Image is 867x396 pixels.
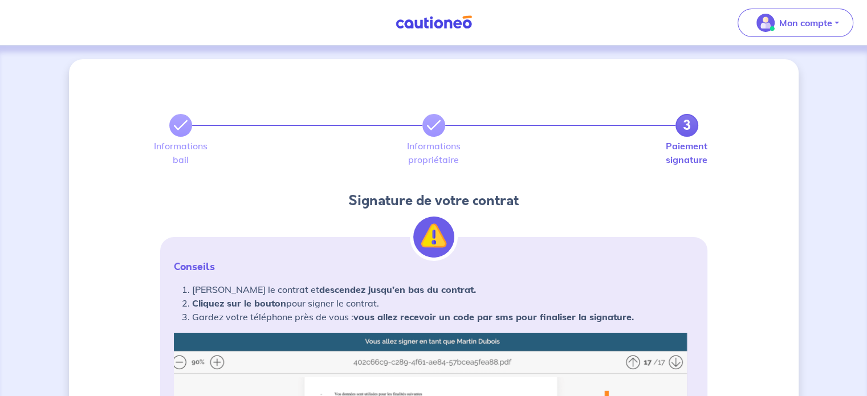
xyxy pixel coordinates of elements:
[192,297,286,309] strong: Cliquez sur le bouton
[675,114,698,137] a: 3
[192,310,694,324] li: Gardez votre téléphone près de vous :
[174,260,694,273] p: Conseils
[353,311,634,322] strong: vous allez recevoir un code par sms pour finaliser la signature.
[779,16,832,30] p: Mon compte
[391,15,477,30] img: Cautioneo
[738,9,853,37] button: illu_account_valid_menu.svgMon compte
[319,284,476,295] strong: descendez jusqu’en bas du contrat.
[756,14,775,32] img: illu_account_valid_menu.svg
[192,283,694,296] li: [PERSON_NAME] le contrat et
[160,191,707,210] h4: Signature de votre contrat
[422,141,445,164] label: Informations propriétaire
[192,296,694,310] li: pour signer le contrat.
[675,141,698,164] label: Paiement signature
[413,217,454,258] img: illu_alert.svg
[169,141,192,164] label: Informations bail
